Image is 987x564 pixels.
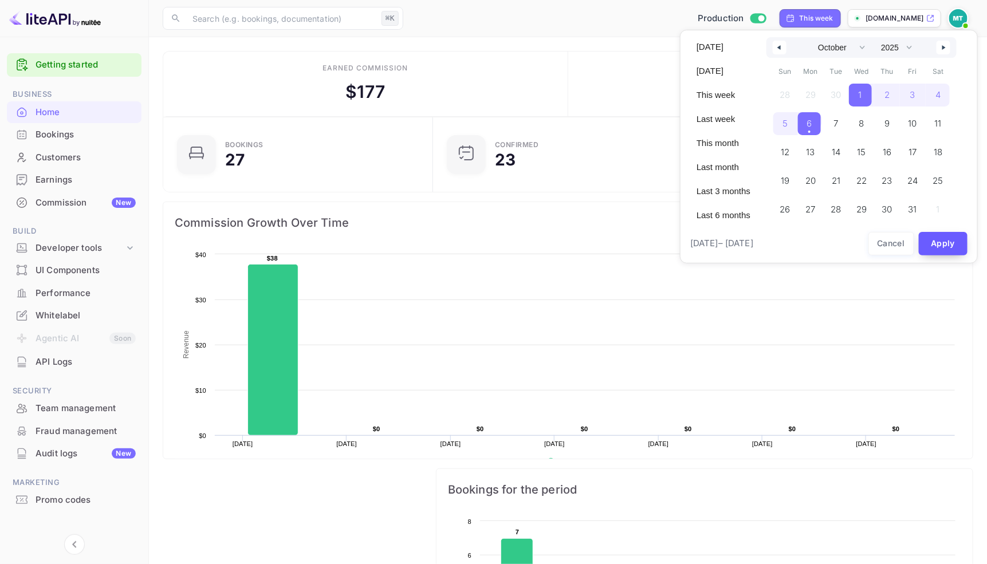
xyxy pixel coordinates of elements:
[831,199,841,220] span: 28
[823,195,849,218] button: 28
[874,62,900,81] span: Thu
[884,85,890,105] span: 2
[690,85,757,105] button: This week
[823,138,849,161] button: 14
[856,171,867,191] span: 22
[781,171,789,191] span: 19
[823,62,849,81] span: Tue
[919,232,968,255] button: Apply
[772,62,798,81] span: Sun
[909,113,917,134] span: 10
[868,232,914,255] button: Cancel
[823,167,849,190] button: 21
[900,81,926,104] button: 3
[926,62,951,81] span: Sat
[849,81,875,104] button: 1
[882,171,892,191] span: 23
[900,195,926,218] button: 31
[882,199,892,220] span: 30
[900,167,926,190] button: 24
[909,142,917,163] span: 17
[832,142,840,163] span: 14
[823,109,849,132] button: 7
[926,81,951,104] button: 4
[690,133,757,153] button: This month
[690,157,757,177] button: Last month
[910,85,915,105] span: 3
[900,109,926,132] button: 10
[806,199,816,220] span: 27
[690,109,757,129] button: Last week
[909,199,917,220] span: 31
[772,167,798,190] button: 19
[798,195,824,218] button: 27
[772,138,798,161] button: 12
[805,171,816,191] span: 20
[772,109,798,132] button: 5
[926,138,951,161] button: 18
[858,142,866,163] span: 15
[900,62,926,81] span: Fri
[849,109,875,132] button: 8
[772,195,798,218] button: 26
[883,142,891,163] span: 16
[782,113,788,134] span: 5
[900,138,926,161] button: 17
[874,109,900,132] button: 9
[849,138,875,161] button: 15
[798,167,824,190] button: 20
[849,167,875,190] button: 22
[874,167,900,190] button: 23
[690,37,757,57] button: [DATE]
[849,62,875,81] span: Wed
[859,85,862,105] span: 1
[798,62,824,81] span: Mon
[874,138,900,161] button: 16
[690,237,753,250] span: [DATE] – [DATE]
[933,171,943,191] span: 25
[884,113,890,134] span: 9
[874,81,900,104] button: 2
[690,206,757,225] button: Last 6 months
[907,171,918,191] span: 24
[834,113,839,134] span: 7
[798,109,824,132] button: 6
[934,142,942,163] span: 18
[690,182,757,201] button: Last 3 months
[690,61,757,81] button: [DATE]
[926,109,951,132] button: 11
[874,195,900,218] button: 30
[798,138,824,161] button: 13
[781,142,789,163] span: 12
[807,113,812,134] span: 6
[926,167,951,190] button: 25
[780,199,790,220] span: 26
[849,195,875,218] button: 29
[856,199,867,220] span: 29
[807,142,815,163] span: 13
[935,85,941,105] span: 4
[859,113,864,134] span: 8
[832,171,840,191] span: 21
[935,113,942,134] span: 11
